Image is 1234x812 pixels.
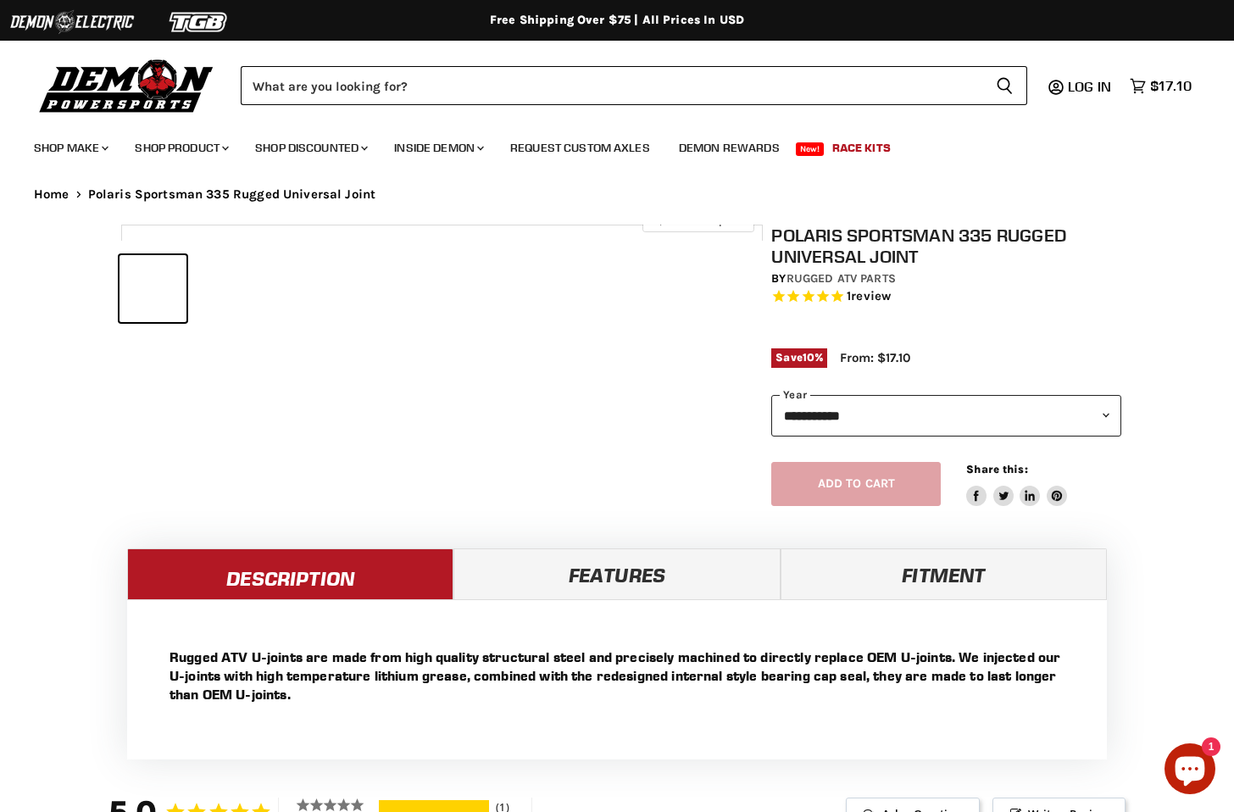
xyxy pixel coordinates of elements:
[787,271,896,286] a: Rugged ATV Parts
[666,131,792,165] a: Demon Rewards
[982,66,1027,105] button: Search
[771,348,827,367] span: Save %
[21,124,1187,165] ul: Main menu
[771,225,1121,267] h1: Polaris Sportsman 335 Rugged Universal Joint
[296,798,376,812] div: 5 ★
[88,187,376,202] span: Polaris Sportsman 335 Rugged Universal Joint
[840,350,910,365] span: From: $17.10
[803,351,814,364] span: 10
[381,131,494,165] a: Inside Demon
[453,548,780,599] a: Features
[1068,78,1111,95] span: Log in
[966,463,1027,476] span: Share this:
[781,548,1107,599] a: Fitment
[1150,78,1192,94] span: $17.10
[1121,74,1200,98] a: $17.10
[651,214,745,226] span: Click to expand
[1159,743,1220,798] inbox-online-store-chat: Shopify online store chat
[136,6,263,38] img: TGB Logo 2
[771,270,1121,288] div: by
[122,131,239,165] a: Shop Product
[847,289,891,304] span: 1 reviews
[820,131,903,165] a: Race Kits
[34,55,220,115] img: Demon Powersports
[851,289,891,304] span: review
[8,6,136,38] img: Demon Electric Logo 2
[1060,79,1121,94] a: Log in
[34,187,69,202] a: Home
[242,131,378,165] a: Shop Discounted
[120,255,186,322] button: IMAGE thumbnail
[771,288,1121,306] span: Rated 5.0 out of 5 stars 1 reviews
[771,395,1121,437] select: year
[497,131,663,165] a: Request Custom Axles
[21,131,119,165] a: Shop Make
[966,462,1067,507] aside: Share this:
[796,142,825,156] span: New!
[170,648,1064,704] p: Rugged ATV U-joints are made from high quality structural steel and precisely machined to directl...
[241,66,982,105] input: Search
[127,548,453,599] a: Description
[241,66,1027,105] form: Product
